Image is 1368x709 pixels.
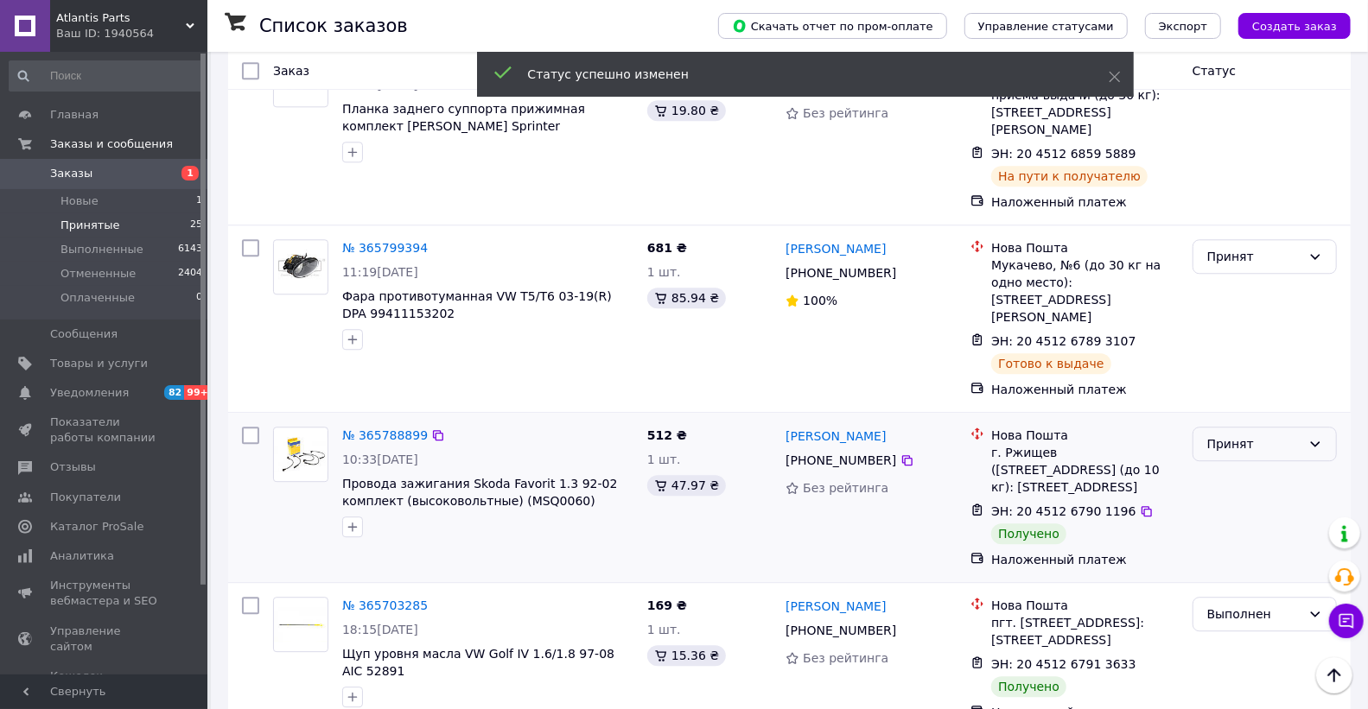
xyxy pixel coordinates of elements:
div: г. Ржищев ([STREET_ADDRESS] (до 10 кг): [STREET_ADDRESS] [991,444,1179,496]
span: ЭН: 20 4512 6789 3107 [991,334,1136,348]
span: 1 шт. [647,453,681,466]
span: [PHONE_NUMBER] [786,266,896,280]
span: Управление статусами [978,20,1114,33]
a: [PERSON_NAME] [786,598,886,615]
span: 2404 [178,266,202,282]
span: 82 [164,385,184,400]
span: Каталог ProSale [50,519,143,535]
span: ЭН: 20 4512 6790 1196 [991,504,1136,518]
span: Новые [60,193,99,209]
div: 19.80 ₴ [647,100,726,121]
a: [PERSON_NAME] [786,427,886,445]
span: 100% [803,294,837,307]
span: Управление сайтом [50,624,160,655]
span: Выполненные [60,242,143,257]
span: Без рейтинга [803,651,888,665]
span: Экспорт [1159,20,1207,33]
span: Без рейтинга [803,481,888,495]
img: Фото товару [274,607,328,643]
span: Заказы [50,166,92,181]
a: [PERSON_NAME] [786,240,886,257]
span: Без рейтинга [803,106,888,120]
div: с. Перебыковцы, Пункт приема-выдачи (до 30 кг): [STREET_ADDRESS][PERSON_NAME] [991,69,1179,138]
span: Отмененные [60,266,136,282]
div: На пути к получателю [991,166,1148,187]
div: Наложенный платеж [991,381,1179,398]
img: Фото товару [274,437,328,472]
div: 85.94 ₴ [647,288,726,308]
span: Сообщения [50,326,118,342]
div: Нова Пошта [991,427,1179,444]
div: Нова Пошта [991,239,1179,256]
div: Наложенный платеж [991,193,1179,211]
span: Заказ [273,64,309,78]
div: Мукачево, №6 (до 30 кг на одно место): [STREET_ADDRESS][PERSON_NAME] [991,256,1179,326]
span: Уведомления [50,385,129,401]
div: Получено [991,676,1066,697]
a: Фото товару [273,597,328,652]
span: 512 ₴ [647,428,687,442]
span: ЭН: 20 4512 6791 3633 [991,657,1136,671]
button: Экспорт [1145,13,1221,39]
a: Создать заказ [1221,18,1351,32]
span: 18:15[DATE] [342,623,418,636]
div: Принят [1207,247,1301,266]
span: Скачать отчет по пром-оплате [732,18,933,34]
a: Фото товару [273,427,328,482]
span: Заказы и сообщения [50,136,173,152]
span: 25 [190,218,202,233]
span: Создать заказ [1252,20,1337,33]
span: Покупатели [50,490,121,505]
img: Фото товару [274,250,328,285]
span: 0 [196,290,202,306]
span: Аналитика [50,548,114,564]
a: № 365788899 [342,428,428,442]
button: Наверх [1316,657,1352,693]
div: Ваш ID: 1940564 [56,26,207,41]
a: Планка заднего суппорта прижимная комплект [PERSON_NAME] Sprinter [PHONE_NUMBER] (Bosch) Frenkit ... [342,102,597,150]
div: 47.97 ₴ [647,475,726,496]
span: Инструменты вебмастера и SEO [50,578,160,609]
span: 1 [181,166,199,180]
a: Фара противотуманная VW T5/T6 03-19(R) DPA 99411153202 [342,289,612,320]
span: Кошелек компании [50,668,160,700]
div: Наложенный платеж [991,551,1179,568]
a: № 365703285 [342,598,428,612]
span: Отзывы [50,459,96,475]
span: 1 шт. [647,265,681,279]
div: Принят [1207,434,1301,453]
a: Фото товару [273,239,328,294]
span: 169 ₴ [647,598,687,612]
span: 1 [196,193,202,209]
div: Нова Пошта [991,597,1179,614]
div: Получено [991,523,1066,544]
input: Поиск [9,60,204,92]
a: № 365799394 [342,241,428,255]
button: Создать заказ [1238,13,1351,39]
h1: Список заказов [259,16,408,36]
span: Статус [1193,64,1237,78]
a: Щуп уровня масла VW Golf IV 1.6/1.8 97-08 AIC 52891 [342,647,614,678]
span: Оплаченные [60,290,135,306]
a: Провода зажигания Skoda Favorit 1.3 92-02 комплект (высоковольтные) (MSQ0060) Magneti Marelli 941... [342,477,617,525]
div: Готово к выдаче [991,353,1110,374]
span: [PHONE_NUMBER] [786,624,896,637]
span: Принятые [60,218,120,233]
span: ЭН: 20 4512 6859 5889 [991,147,1136,161]
span: Главная [50,107,99,123]
span: 1 шт. [647,623,681,636]
button: Чат с покупателем [1329,604,1364,638]
span: 681 ₴ [647,241,687,255]
span: 11:19[DATE] [342,265,418,279]
div: 15.36 ₴ [647,645,726,666]
div: Выполнен [1207,605,1301,624]
button: Скачать отчет по пром-оплате [718,13,947,39]
span: 10:33[DATE] [342,453,418,466]
button: Управление статусами [964,13,1128,39]
span: 6143 [178,242,202,257]
span: Atlantis Parts [56,10,186,26]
